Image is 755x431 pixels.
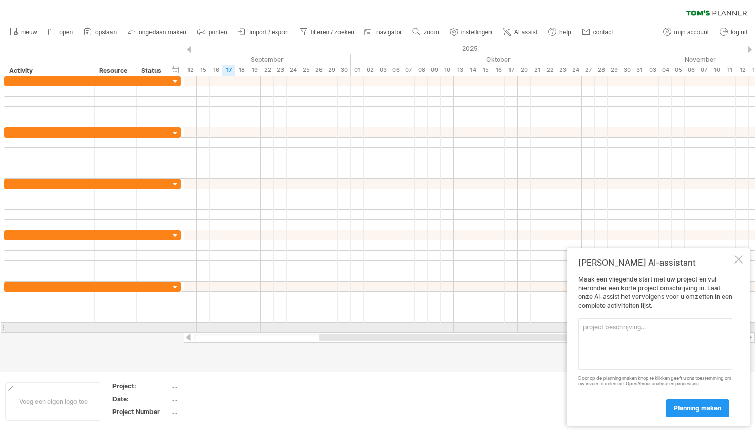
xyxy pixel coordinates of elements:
div: donderdag, 2 Oktober 2025 [364,65,376,76]
div: Project Number [112,407,169,416]
a: nieuw [7,26,40,39]
a: contact [579,26,616,39]
div: donderdag, 23 Oktober 2025 [556,65,569,76]
span: filteren / zoeken [311,29,354,36]
a: planning maken [666,399,729,417]
div: vrijdag, 10 Oktober 2025 [441,65,454,76]
a: import / export [236,26,292,39]
a: AI assist [500,26,540,39]
div: Voeg een eigen logo toe [5,382,101,421]
span: open [59,29,73,36]
span: instellingen [461,29,492,36]
span: contact [593,29,613,36]
a: instellingen [447,26,495,39]
div: donderdag, 30 Oktober 2025 [620,65,633,76]
div: woensdag, 8 Oktober 2025 [415,65,428,76]
a: navigator [363,26,405,39]
div: donderdag, 18 September 2025 [235,65,248,76]
div: woensdag, 1 Oktober 2025 [351,65,364,76]
div: woensdag, 22 Oktober 2025 [543,65,556,76]
div: vrijdag, 17 Oktober 2025 [505,65,518,76]
span: zoom [424,29,439,36]
div: .... [171,382,257,390]
div: donderdag, 16 Oktober 2025 [492,65,505,76]
div: woensdag, 5 November 2025 [672,65,685,76]
span: planning maken [674,404,721,412]
div: dinsdag, 11 November 2025 [723,65,736,76]
div: .... [171,395,257,403]
div: dinsdag, 4 November 2025 [659,65,672,76]
a: open [45,26,76,39]
span: navigator [376,29,402,36]
div: maandag, 20 Oktober 2025 [518,65,531,76]
div: maandag, 15 September 2025 [197,65,210,76]
div: September 2025 [68,54,351,65]
div: maandag, 22 September 2025 [261,65,274,76]
div: Activity [9,66,88,76]
div: Maak een vliegende start met uw project en vul hieronder een korte project omschrijving in. Laat ... [578,275,732,417]
a: zoom [410,26,442,39]
span: log uit [731,29,747,36]
div: dinsdag, 21 Oktober 2025 [531,65,543,76]
div: dinsdag, 7 Oktober 2025 [402,65,415,76]
span: AI assist [514,29,537,36]
div: woensdag, 12 November 2025 [736,65,749,76]
a: ongedaan maken [125,26,190,39]
div: Status [141,66,164,76]
div: vrijdag, 24 Oktober 2025 [569,65,582,76]
span: mijn account [674,29,709,36]
div: Oktober 2025 [351,54,646,65]
div: .... [171,407,257,416]
span: printen [209,29,228,36]
span: help [559,29,571,36]
div: maandag, 10 November 2025 [710,65,723,76]
div: dinsdag, 16 September 2025 [210,65,222,76]
div: maandag, 27 Oktober 2025 [582,65,595,76]
div: vrijdag, 12 September 2025 [184,65,197,76]
a: help [545,26,574,39]
div: vrijdag, 26 September 2025 [312,65,325,76]
div: Project: [112,382,169,390]
div: maandag, 29 September 2025 [325,65,338,76]
span: opslaan [95,29,117,36]
div: donderdag, 9 Oktober 2025 [428,65,441,76]
a: opslaan [81,26,120,39]
div: maandag, 13 Oktober 2025 [454,65,466,76]
div: maandag, 6 Oktober 2025 [389,65,402,76]
div: vrijdag, 7 November 2025 [697,65,710,76]
div: woensdag, 29 Oktober 2025 [608,65,620,76]
a: mijn account [660,26,712,39]
a: OpenAI [626,381,641,386]
div: Resource [99,66,130,76]
span: import / export [250,29,289,36]
div: donderdag, 25 September 2025 [299,65,312,76]
a: log uit [717,26,750,39]
div: dinsdag, 30 September 2025 [338,65,351,76]
div: vrijdag, 31 Oktober 2025 [633,65,646,76]
div: woensdag, 24 September 2025 [287,65,299,76]
div: [PERSON_NAME] AI-assistant [578,257,732,268]
div: Date: [112,395,169,403]
a: filteren / zoeken [297,26,357,39]
div: donderdag, 6 November 2025 [685,65,697,76]
div: woensdag, 15 Oktober 2025 [479,65,492,76]
div: woensdag, 17 September 2025 [222,65,235,76]
div: maandag, 3 November 2025 [646,65,659,76]
a: printen [195,26,231,39]
div: dinsdag, 14 Oktober 2025 [466,65,479,76]
div: vrijdag, 19 September 2025 [248,65,261,76]
span: nieuw [21,29,37,36]
div: vrijdag, 3 Oktober 2025 [376,65,389,76]
div: dinsdag, 28 Oktober 2025 [595,65,608,76]
span: ongedaan maken [139,29,186,36]
div: dinsdag, 23 September 2025 [274,65,287,76]
div: Door op de planning maken knop te klikken geeft u ons toestemming om uw invoer te delen met voor ... [578,376,732,387]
